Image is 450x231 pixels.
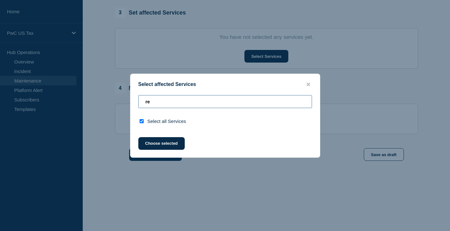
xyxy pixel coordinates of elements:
input: select all checkbox [140,119,144,123]
input: Search [138,95,312,108]
span: Select all Services [147,119,186,124]
div: Select affected Services [130,82,320,88]
button: Choose selected [138,137,185,150]
button: close button [305,82,312,88]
